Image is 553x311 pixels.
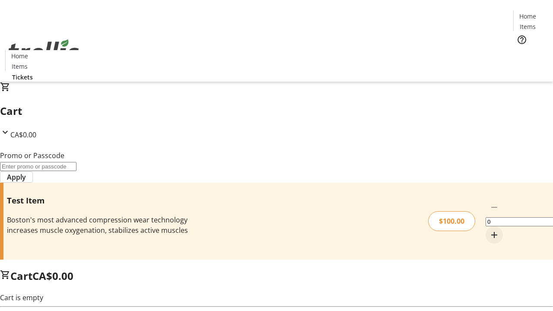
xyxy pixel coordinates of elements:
[520,50,541,59] span: Tickets
[7,172,26,182] span: Apply
[514,22,541,31] a: Items
[11,51,28,60] span: Home
[6,62,33,71] a: Items
[6,51,33,60] a: Home
[486,226,503,244] button: Increment by one
[32,269,73,283] span: CA$0.00
[428,211,475,231] div: $100.00
[7,215,196,235] div: Boston's most advanced compression wear technology increases muscle oxygenation, stabilizes activ...
[5,73,40,82] a: Tickets
[519,12,536,21] span: Home
[514,12,541,21] a: Home
[12,62,28,71] span: Items
[513,50,548,59] a: Tickets
[10,130,36,140] span: CA$0.00
[5,30,82,73] img: Orient E2E Organization Yz5iQONa3s's Logo
[12,73,33,82] span: Tickets
[7,194,196,206] h3: Test Item
[513,31,531,48] button: Help
[520,22,536,31] span: Items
